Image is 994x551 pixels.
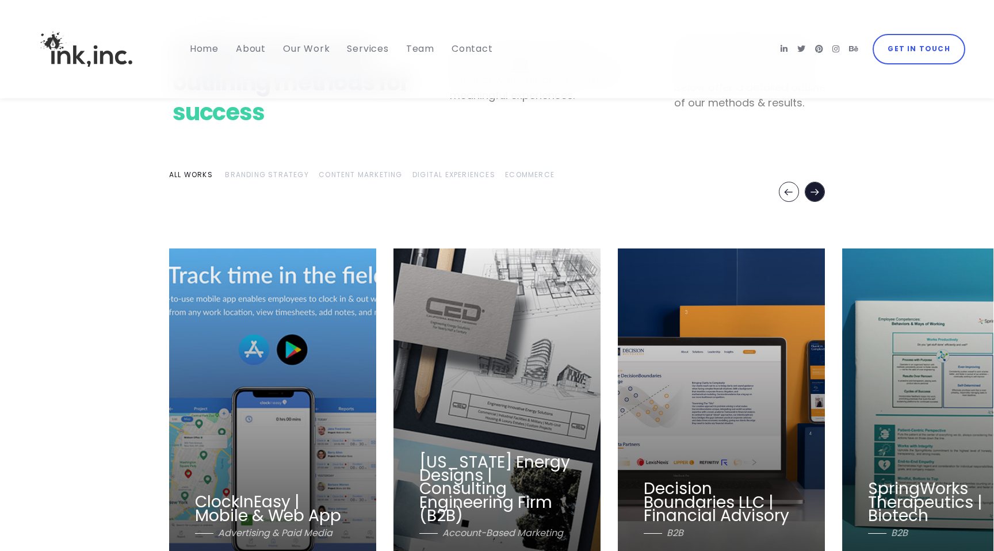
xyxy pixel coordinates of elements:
[29,10,144,88] img: Ink, Inc. | Marketing Agency
[169,169,213,182] span: All Works
[505,169,555,182] span: eCommerce
[173,96,265,128] span: success
[406,42,434,55] span: Team
[412,169,495,182] span: Digital Experiences
[225,169,308,182] span: Branding Strategy
[888,43,950,56] span: Get in Touch
[452,42,493,55] span: Contact
[319,169,402,182] span: Content Marketing
[779,182,799,202] button: Previous
[873,34,965,64] a: Get in Touch
[283,42,330,55] span: Our Work
[805,182,825,202] button: Next
[347,42,388,55] span: Services
[190,42,219,55] span: Home
[674,95,804,110] span: of our methods & results.
[236,42,266,55] span: About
